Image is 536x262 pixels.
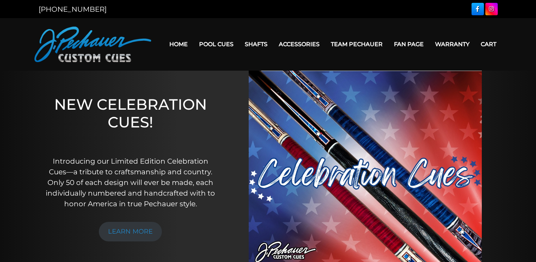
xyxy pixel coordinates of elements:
[475,35,502,53] a: Cart
[239,35,273,53] a: Shafts
[273,35,325,53] a: Accessories
[193,35,239,53] a: Pool Cues
[388,35,429,53] a: Fan Page
[325,35,388,53] a: Team Pechauer
[34,27,151,62] img: Pechauer Custom Cues
[44,95,217,146] h1: NEW CELEBRATION CUES!
[429,35,475,53] a: Warranty
[99,222,162,241] a: LEARN MORE
[39,5,107,13] a: [PHONE_NUMBER]
[164,35,193,53] a: Home
[44,156,217,209] p: Introducing our Limited Edition Celebration Cues—a tribute to craftsmanship and country. Only 50 ...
